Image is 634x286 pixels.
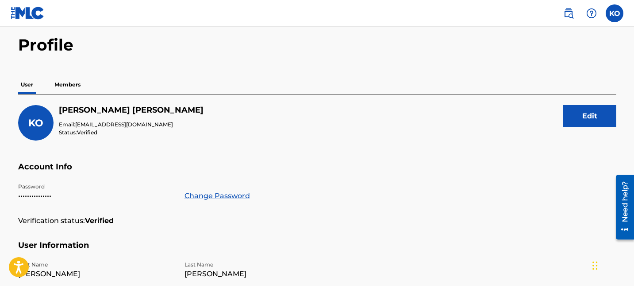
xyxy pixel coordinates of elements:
iframe: Chat Widget [590,243,634,286]
img: search [563,8,574,19]
p: User [18,75,36,94]
a: Change Password [184,191,250,201]
iframe: Resource Center [609,172,634,243]
button: Edit [563,105,616,127]
h5: Account Info [18,162,616,183]
img: MLC Logo [11,7,45,20]
p: ••••••••••••••• [18,191,174,201]
h5: User Information [18,240,616,261]
h2: Profile [18,35,616,55]
p: Verification status: [18,215,85,226]
p: Password [18,183,174,191]
a: Public Search [560,4,577,22]
p: First Name [18,261,174,269]
span: [EMAIL_ADDRESS][DOMAIN_NAME] [75,121,173,128]
div: Drag [592,252,598,279]
strong: Verified [85,215,114,226]
span: KO [28,117,43,129]
p: [PERSON_NAME] [184,269,340,279]
p: Status: [59,129,204,137]
h5: Katherine Overbey [59,105,204,115]
span: Verified [77,129,97,136]
div: Help [583,4,600,22]
div: User Menu [606,4,623,22]
p: Members [52,75,83,94]
p: Last Name [184,261,340,269]
img: help [586,8,597,19]
p: Email: [59,121,204,129]
p: [PERSON_NAME] [18,269,174,279]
